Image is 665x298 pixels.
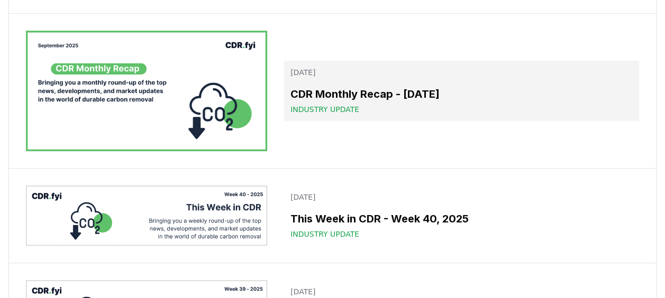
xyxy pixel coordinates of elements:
img: This Week in CDR - Week 40, 2025 blog post image [26,185,267,246]
p: [DATE] [290,192,633,202]
img: CDR Monthly Recap - September 2025 blog post image [26,31,267,151]
a: [DATE]CDR Monthly Recap - [DATE]Industry Update [284,61,639,121]
span: Industry Update [290,104,359,115]
h3: This Week in CDR - Week 40, 2025 [290,211,633,227]
h3: CDR Monthly Recap - [DATE] [290,86,633,102]
p: [DATE] [290,67,633,78]
span: Industry Update [290,229,359,239]
p: [DATE] [290,286,633,297]
a: [DATE]This Week in CDR - Week 40, 2025Industry Update [284,185,639,246]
